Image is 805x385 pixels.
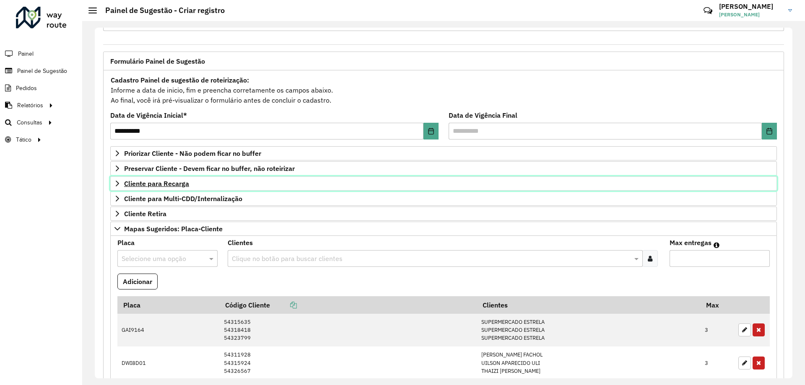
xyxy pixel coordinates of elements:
a: Copiar [270,301,297,309]
td: 54315635 54318418 54323799 [219,314,477,346]
span: Consultas [17,118,42,127]
span: Mapas Sugeridos: Placa-Cliente [124,225,223,232]
a: Preservar Cliente - Devem ficar no buffer, não roteirizar [110,161,777,176]
span: Priorizar Cliente - Não podem ficar no buffer [124,150,261,157]
a: Mapas Sugeridos: Placa-Cliente [110,222,777,236]
button: Adicionar [117,274,158,289]
button: Choose Date [762,123,777,140]
span: Tático [16,135,31,144]
a: Cliente Retira [110,207,777,221]
label: Placa [117,238,135,248]
a: Priorizar Cliente - Não podem ficar no buffer [110,146,777,160]
div: Informe a data de inicio, fim e preencha corretamente os campos abaixo. Ao final, você irá pré-vi... [110,75,777,106]
span: Painel de Sugestão [17,67,67,75]
span: Painel [18,49,34,58]
h3: [PERSON_NAME] [719,3,782,10]
span: Cliente Retira [124,210,166,217]
td: 3 [701,314,734,346]
td: 54311928 54315924 54326567 [219,346,477,380]
span: Relatórios [17,101,43,110]
td: [PERSON_NAME] FACHOL UILSON APARECIDO ULI THAIZI [PERSON_NAME] [477,346,701,380]
strong: Cadastro Painel de sugestão de roteirização: [111,76,249,84]
th: Clientes [477,296,701,314]
span: Formulário Painel de Sugestão [110,58,205,65]
th: Código Cliente [219,296,477,314]
span: Preservar Cliente - Devem ficar no buffer, não roteirizar [124,165,295,172]
th: Max [701,296,734,314]
span: Cliente para Multi-CDD/Internalização [124,195,242,202]
td: 3 [701,346,734,380]
a: Contato Rápido [699,2,717,20]
span: Pedidos [16,84,37,93]
label: Data de Vigência Final [449,110,517,120]
span: Cliente para Recarga [124,180,189,187]
button: Choose Date [423,123,439,140]
label: Clientes [228,238,253,248]
td: DWI8D01 [117,346,219,380]
a: Cliente para Multi-CDD/Internalização [110,191,777,206]
th: Placa [117,296,219,314]
h2: Painel de Sugestão - Criar registro [97,6,225,15]
label: Data de Vigência Inicial [110,110,187,120]
a: Cliente para Recarga [110,176,777,191]
td: SUPERMERCADO ESTRELA SUPERMERCADO ESTRELA SUPERMERCADO ESTRELA [477,314,701,346]
em: Máximo de clientes que serão colocados na mesma rota com os clientes informados [714,242,719,248]
td: GAI9164 [117,314,219,346]
span: [PERSON_NAME] [719,11,782,18]
label: Max entregas [670,238,712,248]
